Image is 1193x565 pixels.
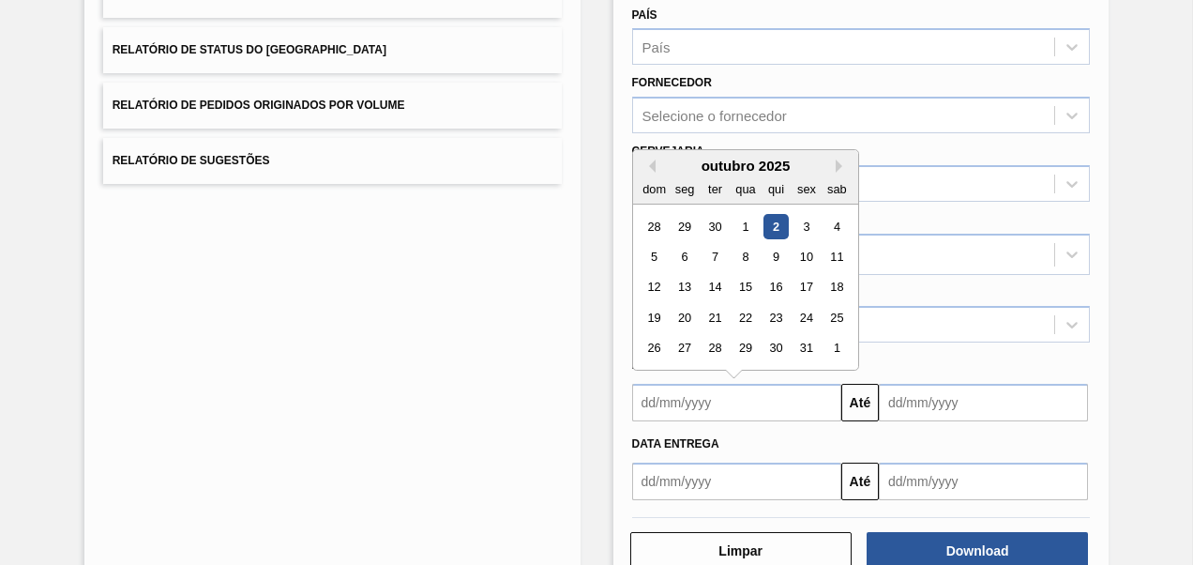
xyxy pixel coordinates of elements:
[702,214,727,239] div: Choose terça-feira, 30 de setembro de 2025
[732,305,758,330] div: Choose quarta-feira, 22 de outubro de 2025
[823,305,849,330] div: Choose sábado, 25 de outubro de 2025
[702,176,727,202] div: ter
[763,214,788,239] div: Choose quinta-feira, 2 de outubro de 2025
[633,158,858,174] div: outubro 2025
[632,76,712,89] label: Fornecedor
[632,8,657,22] label: País
[793,305,819,330] div: Choose sexta-feira, 24 de outubro de 2025
[836,160,849,173] button: Next Month
[642,176,667,202] div: dom
[642,160,656,173] button: Previous Month
[793,214,819,239] div: Choose sexta-feira, 3 de outubro de 2025
[793,275,819,300] div: Choose sexta-feira, 17 de outubro de 2025
[763,336,788,361] div: Choose quinta-feira, 30 de outubro de 2025
[732,275,758,300] div: Choose quarta-feira, 15 de outubro de 2025
[632,384,841,421] input: dd/mm/yyyy
[672,336,697,361] div: Choose segunda-feira, 27 de outubro de 2025
[113,154,270,167] span: Relatório de Sugestões
[642,275,667,300] div: Choose domingo, 12 de outubro de 2025
[113,99,405,112] span: Relatório de Pedidos Originados por Volume
[702,305,727,330] div: Choose terça-feira, 21 de outubro de 2025
[732,244,758,269] div: Choose quarta-feira, 8 de outubro de 2025
[763,176,788,202] div: qui
[642,244,667,269] div: Choose domingo, 5 de outubro de 2025
[879,384,1088,421] input: dd/mm/yyyy
[702,336,727,361] div: Choose terça-feira, 28 de outubro de 2025
[763,275,788,300] div: Choose quinta-feira, 16 de outubro de 2025
[632,463,841,500] input: dd/mm/yyyy
[632,145,704,158] label: Cervejaria
[642,336,667,361] div: Choose domingo, 26 de outubro de 2025
[841,384,879,421] button: Até
[672,275,697,300] div: Choose segunda-feira, 13 de outubro de 2025
[702,244,727,269] div: Choose terça-feira, 7 de outubro de 2025
[732,336,758,361] div: Choose quarta-feira, 29 de outubro de 2025
[841,463,879,500] button: Até
[672,214,697,239] div: Choose segunda-feira, 29 de setembro de 2025
[103,27,562,73] button: Relatório de Status do [GEOGRAPHIC_DATA]
[763,244,788,269] div: Choose quinta-feira, 9 de outubro de 2025
[103,83,562,129] button: Relatório de Pedidos Originados por Volume
[642,214,667,239] div: Choose domingo, 28 de setembro de 2025
[793,244,819,269] div: Choose sexta-feira, 10 de outubro de 2025
[823,176,849,202] div: sab
[639,211,852,363] div: month 2025-10
[642,108,787,124] div: Selecione o fornecedor
[823,275,849,300] div: Choose sábado, 18 de outubro de 2025
[672,176,697,202] div: seg
[823,214,849,239] div: Choose sábado, 4 de outubro de 2025
[823,244,849,269] div: Choose sábado, 11 de outubro de 2025
[642,305,667,330] div: Choose domingo, 19 de outubro de 2025
[642,39,671,55] div: País
[113,43,386,56] span: Relatório de Status do [GEOGRAPHIC_DATA]
[879,463,1088,500] input: dd/mm/yyyy
[732,214,758,239] div: Choose quarta-feira, 1 de outubro de 2025
[672,305,697,330] div: Choose segunda-feira, 20 de outubro de 2025
[763,305,788,330] div: Choose quinta-feira, 23 de outubro de 2025
[793,336,819,361] div: Choose sexta-feira, 31 de outubro de 2025
[672,244,697,269] div: Choose segunda-feira, 6 de outubro de 2025
[702,275,727,300] div: Choose terça-feira, 14 de outubro de 2025
[103,138,562,184] button: Relatório de Sugestões
[632,437,719,450] span: Data entrega
[732,176,758,202] div: qua
[823,336,849,361] div: Choose sábado, 1 de novembro de 2025
[793,176,819,202] div: sex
